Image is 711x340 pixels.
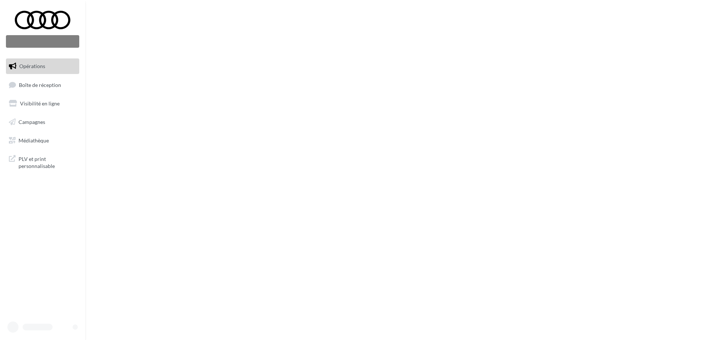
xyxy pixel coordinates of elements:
span: Visibilité en ligne [20,100,60,107]
a: Boîte de réception [4,77,81,93]
span: Médiathèque [19,137,49,143]
a: Visibilité en ligne [4,96,81,111]
a: Campagnes [4,114,81,130]
span: Boîte de réception [19,81,61,88]
a: Médiathèque [4,133,81,148]
span: Opérations [19,63,45,69]
span: Campagnes [19,119,45,125]
a: Opérations [4,58,81,74]
span: PLV et print personnalisable [19,154,76,170]
a: PLV et print personnalisable [4,151,81,173]
div: Nouvelle campagne [6,35,79,48]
